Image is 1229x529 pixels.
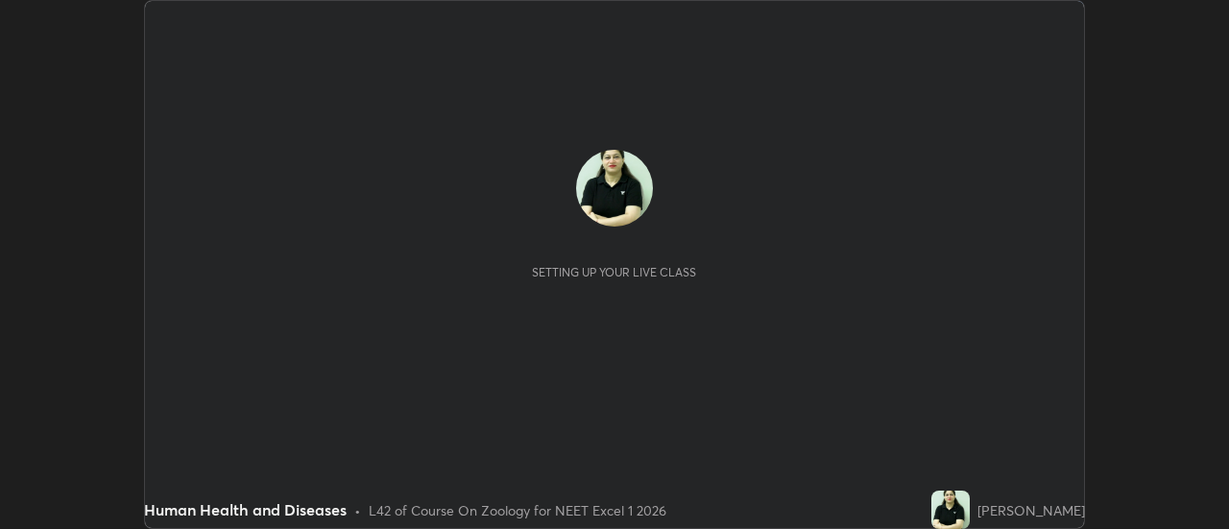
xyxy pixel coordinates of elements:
div: L42 of Course On Zoology for NEET Excel 1 2026 [369,500,666,520]
div: [PERSON_NAME] [977,500,1085,520]
div: Setting up your live class [532,265,696,279]
img: 0347c7502dd04f17958bae7697f24a18.jpg [931,491,970,529]
div: • [354,500,361,520]
img: 0347c7502dd04f17958bae7697f24a18.jpg [576,150,653,227]
div: Human Health and Diseases [144,498,347,521]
